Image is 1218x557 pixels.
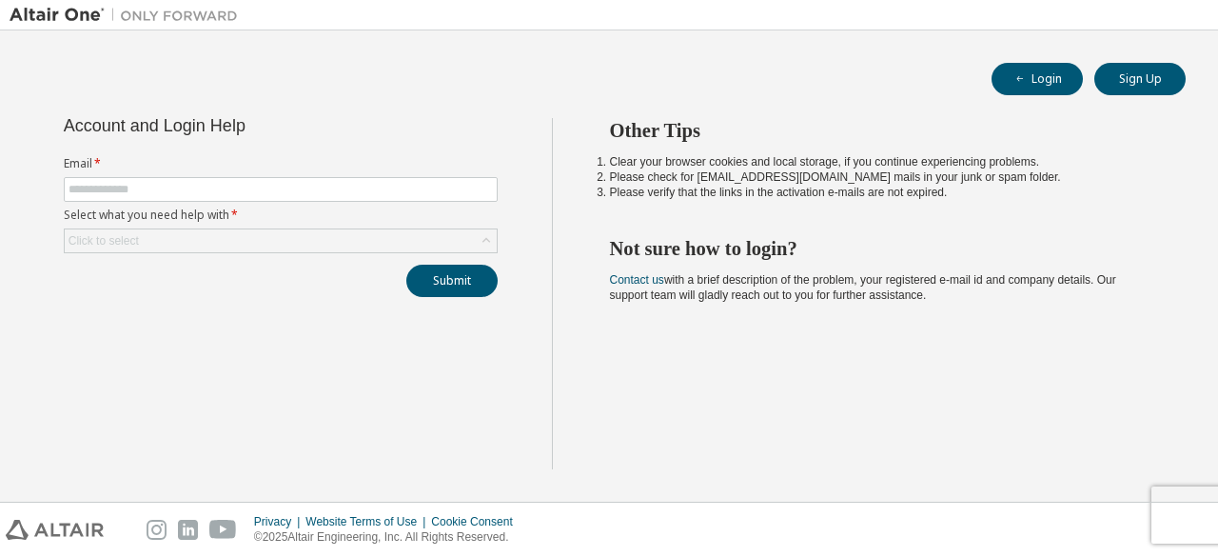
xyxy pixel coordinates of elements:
button: Sign Up [1094,63,1186,95]
div: Account and Login Help [64,118,411,133]
img: altair_logo.svg [6,520,104,540]
a: Contact us [610,273,664,287]
img: Altair One [10,6,247,25]
li: Please verify that the links in the activation e-mails are not expired. [610,185,1152,200]
button: Submit [406,265,498,297]
h2: Other Tips [610,118,1152,143]
div: Cookie Consent [431,514,523,529]
div: Click to select [69,233,139,249]
div: Privacy [254,514,305,529]
label: Select what you need help with [64,208,498,223]
div: Click to select [65,229,497,252]
div: Website Terms of Use [305,514,431,529]
li: Clear your browser cookies and local storage, if you continue experiencing problems. [610,154,1152,169]
p: © 2025 Altair Engineering, Inc. All Rights Reserved. [254,529,524,546]
span: with a brief description of the problem, your registered e-mail id and company details. Our suppo... [610,273,1116,302]
label: Email [64,156,498,171]
img: youtube.svg [209,520,237,540]
li: Please check for [EMAIL_ADDRESS][DOMAIN_NAME] mails in your junk or spam folder. [610,169,1152,185]
img: linkedin.svg [178,520,198,540]
button: Login [992,63,1083,95]
img: instagram.svg [147,520,167,540]
h2: Not sure how to login? [610,236,1152,261]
